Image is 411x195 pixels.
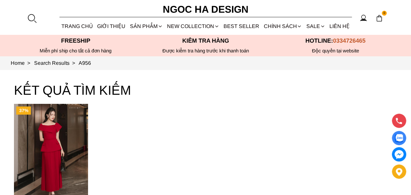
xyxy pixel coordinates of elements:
a: TRANG CHỦ [59,18,95,35]
p: Freeship [11,37,141,44]
a: Display image [392,131,406,145]
div: Chính sách [262,18,304,35]
font: Kiểm tra hàng [182,37,229,44]
h3: KẾT QUẢ TÌM KIẾM [14,80,397,101]
p: Hotline: [271,37,401,44]
a: LIÊN HỆ [327,18,352,35]
a: Link to A822 [79,60,91,66]
a: GIỚI THIỆU [95,18,128,35]
span: 0 [382,11,387,16]
span: > [70,60,78,66]
span: > [25,60,33,66]
a: SALE [304,18,327,35]
img: img-CART-ICON-ksit0nf1 [376,15,383,22]
span: 0334726465 [333,37,366,44]
a: Link to Search Results [34,60,79,66]
a: Link to Home [11,60,34,66]
div: SẢN PHẨM [128,18,165,35]
p: Được kiểm tra hàng trước khi thanh toán [141,48,271,54]
div: Miễn phí ship cho tất cả đơn hàng [11,48,141,54]
a: messenger [392,147,406,161]
h6: Độc quyền tại website [271,48,401,54]
a: Ngoc Ha Design [157,2,254,17]
a: BEST SELLER [222,18,262,35]
a: NEW COLLECTION [165,18,221,35]
img: Display image [395,134,403,142]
